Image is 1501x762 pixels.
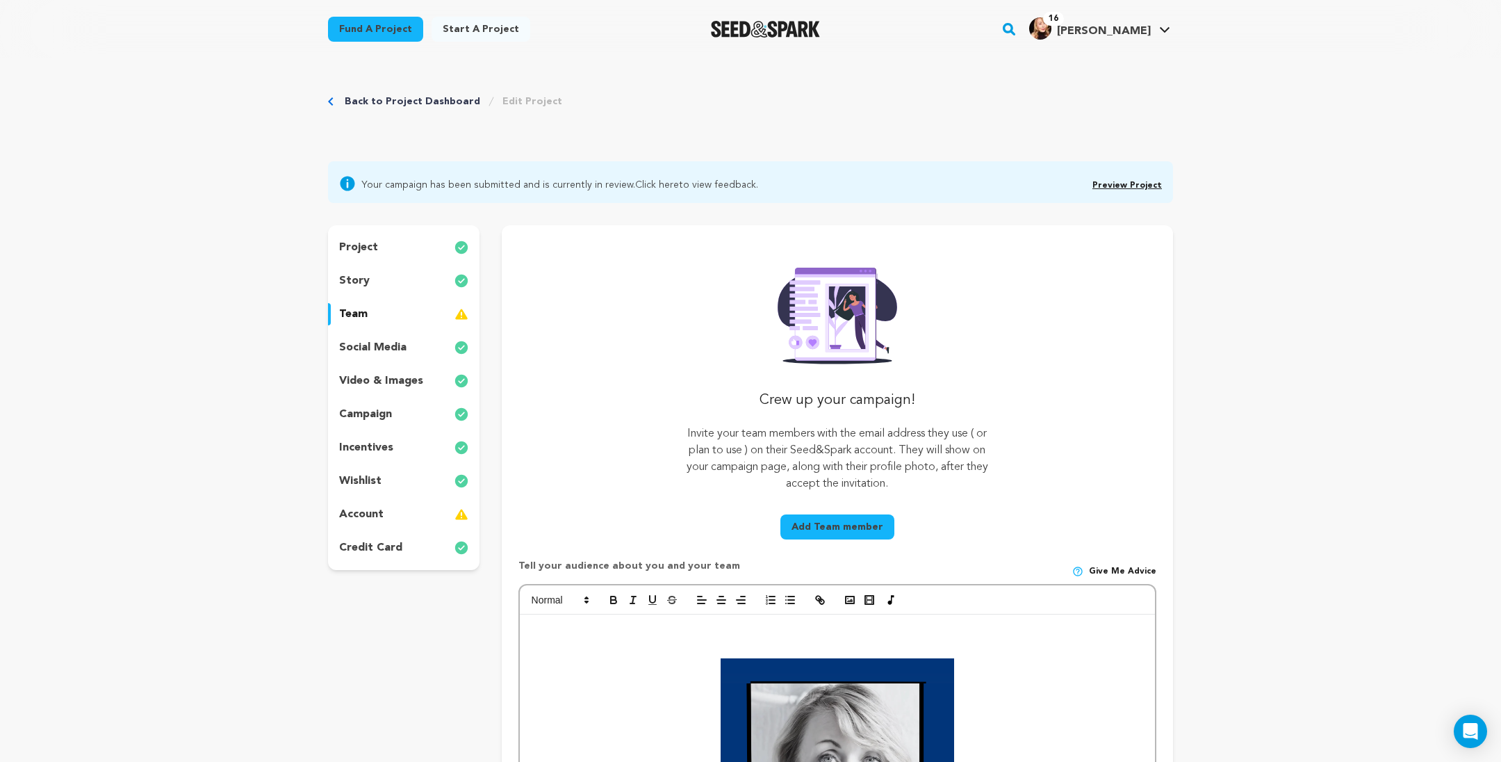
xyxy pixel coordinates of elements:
[328,95,562,108] div: Breadcrumb
[454,306,468,323] img: warning-full.svg
[454,339,468,356] img: check-circle-full.svg
[454,373,468,389] img: check-circle-full.svg
[339,239,378,256] p: project
[328,270,479,292] button: story
[502,95,562,108] a: Edit Project
[339,406,392,423] p: campaign
[1454,715,1487,748] div: Open Intercom Messenger
[1029,17,1051,40] img: 9bca477974fd9e9f.jpg
[328,470,479,492] button: wishlist
[339,439,393,456] p: incentives
[339,373,423,389] p: video & images
[454,506,468,523] img: warning-full.svg
[432,17,530,42] a: Start a project
[339,306,368,323] p: team
[328,303,479,325] button: team
[339,473,382,489] p: wishlist
[678,425,996,492] p: Invite your team members with the email address they use ( or plan to use ) on their Seed&Spark a...
[454,473,468,489] img: check-circle-full.svg
[454,439,468,456] img: check-circle-full.svg
[780,514,894,540] button: Add Team member
[361,175,758,192] span: Your campaign has been submitted and is currently in review. to view feedback.
[635,180,679,190] a: Click here
[1089,566,1156,577] span: Give me advice
[454,239,468,256] img: check-circle-full.svg
[678,387,996,414] p: Crew up your campaign!
[328,503,479,526] button: account
[1057,26,1151,37] span: [PERSON_NAME]
[766,259,908,364] img: Seed&Spark Rafiki Image
[711,21,820,38] a: Seed&Spark Homepage
[339,540,402,556] p: credit card
[345,95,480,108] a: Back to Project Dashboard
[711,21,820,38] img: Seed&Spark Logo Dark Mode
[328,403,479,425] button: campaign
[1072,566,1083,577] img: help-circle.svg
[454,406,468,423] img: check-circle-full.svg
[1043,12,1064,26] span: 16
[454,540,468,556] img: check-circle-full.svg
[1092,181,1162,190] a: Preview Project
[328,17,423,42] a: Fund a project
[339,506,384,523] p: account
[328,337,479,359] button: social media
[328,437,479,459] button: incentives
[328,236,479,259] button: project
[339,273,370,289] p: story
[1029,17,1151,40] div: Julia C.'s Profile
[1026,15,1173,40] a: Julia C.'s Profile
[328,537,479,559] button: credit card
[454,273,468,289] img: check-circle-full.svg
[1026,15,1173,44] span: Julia C.'s Profile
[518,559,740,584] p: Tell your audience about you and your team
[339,339,407,356] p: social media
[328,370,479,392] button: video & images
